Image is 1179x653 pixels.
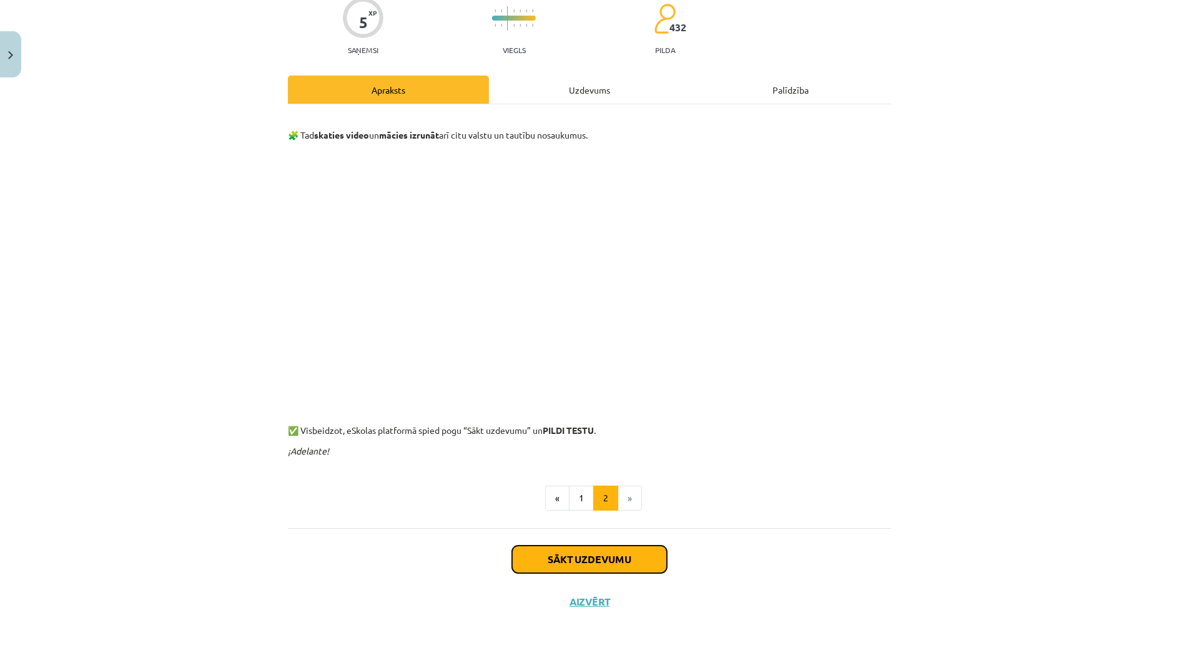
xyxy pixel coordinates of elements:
span: XP [368,9,377,16]
img: icon-short-line-57e1e144782c952c97e751825c79c345078a6d821885a25fce030b3d8c18986b.svg [513,9,515,12]
p: Viegls [503,46,526,54]
img: icon-short-line-57e1e144782c952c97e751825c79c345078a6d821885a25fce030b3d8c18986b.svg [532,24,533,27]
img: icon-short-line-57e1e144782c952c97e751825c79c345078a6d821885a25fce030b3d8c18986b.svg [495,24,496,27]
nav: Page navigation example [288,486,891,511]
button: 1 [569,486,594,511]
em: ¡Adelante! [288,445,329,456]
img: icon-short-line-57e1e144782c952c97e751825c79c345078a6d821885a25fce030b3d8c18986b.svg [520,9,521,12]
img: students-c634bb4e5e11cddfef0936a35e636f08e4e9abd3cc4e673bd6f9a4125e45ecb1.svg [654,3,676,34]
img: icon-short-line-57e1e144782c952c97e751825c79c345078a6d821885a25fce030b3d8c18986b.svg [495,9,496,12]
strong: PILDI TESTU [543,425,594,436]
button: Aizvērt [566,596,613,608]
p: pilda [655,46,675,54]
img: icon-short-line-57e1e144782c952c97e751825c79c345078a6d821885a25fce030b3d8c18986b.svg [501,9,502,12]
img: icon-long-line-d9ea69661e0d244f92f715978eff75569469978d946b2353a9bb055b3ed8787d.svg [507,6,508,31]
div: 5 [359,14,368,31]
div: Apraksts [288,76,489,104]
img: icon-short-line-57e1e144782c952c97e751825c79c345078a6d821885a25fce030b3d8c18986b.svg [532,9,533,12]
img: icon-short-line-57e1e144782c952c97e751825c79c345078a6d821885a25fce030b3d8c18986b.svg [501,24,502,27]
div: Uzdevums [489,76,690,104]
strong: mācies izrunāt [379,129,439,140]
span: 432 [669,22,686,33]
p: ✅ Visbeidzot, eSkolas platformā spied pogu “Sākt uzdevumu” un . [288,398,891,437]
div: Palīdzība [690,76,891,104]
img: icon-short-line-57e1e144782c952c97e751825c79c345078a6d821885a25fce030b3d8c18986b.svg [520,24,521,27]
img: icon-short-line-57e1e144782c952c97e751825c79c345078a6d821885a25fce030b3d8c18986b.svg [513,24,515,27]
img: icon-close-lesson-0947bae3869378f0d4975bcd49f059093ad1ed9edebbc8119c70593378902aed.svg [8,51,13,59]
strong: skaties video [314,129,369,140]
img: icon-short-line-57e1e144782c952c97e751825c79c345078a6d821885a25fce030b3d8c18986b.svg [526,9,527,12]
img: icon-short-line-57e1e144782c952c97e751825c79c345078a6d821885a25fce030b3d8c18986b.svg [526,24,527,27]
p: Saņemsi [343,46,383,54]
button: « [545,486,570,511]
p: 🧩 Tad un arī citu valstu un tautību nosaukumus. [288,115,891,142]
button: 2 [593,486,618,511]
button: Sākt uzdevumu [512,546,667,573]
